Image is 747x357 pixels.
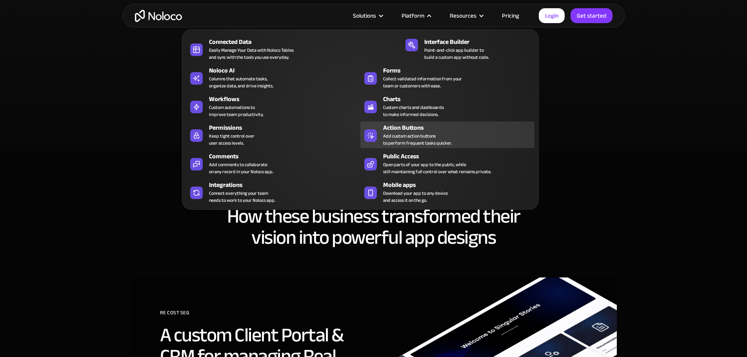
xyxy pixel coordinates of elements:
[383,132,452,147] div: Add custom action buttons to perform frequent tasks quicker.
[186,179,360,205] a: IntegrationsConnect everything your teamneeds to work to your Noloco app.
[186,150,360,177] a: CommentsAdd comments to collaborateon any record in your Noloco app.
[450,11,476,21] div: Resources
[383,180,538,190] div: Mobile apps
[571,8,613,23] a: Get started
[383,152,538,161] div: Public Access
[539,8,565,23] a: Login
[209,37,364,47] div: Connected Data
[186,64,360,91] a: Noloco AIColumns that automate tasks,organize data, and drive insights.
[360,179,534,205] a: Mobile appsDownload your app to any deviceand access it on the go.
[402,11,424,21] div: Platform
[402,36,493,62] a: Interface BuilderPoint-and-click app builder tobuild a custom app without code.
[424,47,489,61] div: Point-and-click app builder to build a custom app without code.
[209,180,364,190] div: Integrations
[209,190,275,204] div: Connect everything your team needs to work to your Noloco app.
[209,47,294,61] div: Easily Manage Your Data with Noloco Tables and sync with the tools you use everyday.
[209,94,364,104] div: Workflows
[492,11,529,21] a: Pricing
[360,121,534,148] a: Action ButtonsAdd custom action buttonsto perform frequent tasks quicker.
[383,66,538,75] div: Forms
[383,75,462,89] div: Collect validated information from your team or customers with ease.
[383,123,538,132] div: Action Buttons
[360,93,534,120] a: ChartsCustom charts and dashboardsto make informed decisions.
[209,75,273,89] div: Columns that automate tasks, organize data, and drive insights.
[343,11,392,21] div: Solutions
[424,37,496,47] div: Interface Builder
[186,93,360,120] a: WorkflowsCustom automations toimprove team productivity.
[209,123,364,132] div: Permissions
[383,104,444,118] div: Custom charts and dashboards to make informed decisions.
[392,11,440,21] div: Platform
[186,121,360,148] a: PermissionsKeep tight control overuser access levels.
[209,152,364,161] div: Comments
[135,10,182,22] a: home
[440,11,492,21] div: Resources
[383,161,491,175] div: Open parts of your app to the public, while still maintaining full control over what remains priv...
[360,150,534,177] a: Public AccessOpen parts of your app to the public, whilestill maintaining full control over what ...
[186,36,360,62] a: Connected DataEasily Manage Your Data with Noloco Tablesand sync with the tools you use everyday.
[160,307,358,324] div: RE Cost Seg
[360,64,534,91] a: FormsCollect validated information from yourteam or customers with ease.
[353,11,376,21] div: Solutions
[209,161,273,175] div: Add comments to collaborate on any record in your Noloco app.
[209,132,254,147] div: Keep tight control over user access levels.
[209,104,264,118] div: Custom automations to improve team productivity.
[383,94,538,104] div: Charts
[209,66,364,75] div: Noloco AI
[383,190,448,204] span: Download your app to any device and access it on the go.
[182,18,539,210] nav: Platform
[131,206,617,248] h2: How these business transformed their vision into powerful app designs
